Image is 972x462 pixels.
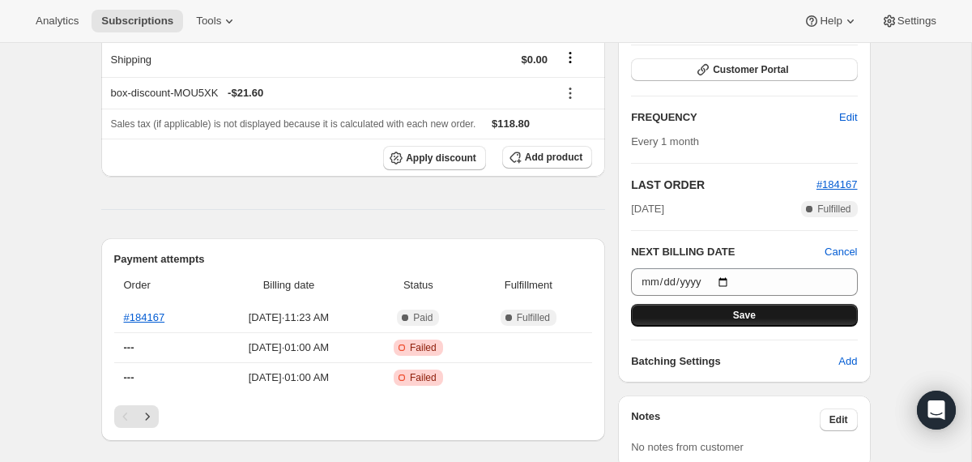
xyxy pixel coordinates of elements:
button: Shipping actions [557,49,583,66]
button: Customer Portal [631,58,857,81]
span: Fulfilled [517,311,550,324]
button: Save [631,304,857,327]
button: Edit [829,105,867,130]
span: Failed [410,341,437,354]
span: Status [372,277,464,293]
span: Fulfilled [817,203,850,216]
div: box-discount-MOU5XK [111,85,548,101]
span: Subscriptions [101,15,173,28]
span: [DATE] · 01:00 AM [215,370,363,386]
span: Add product [525,151,582,164]
span: Fulfillment [474,277,582,293]
span: [DATE] [631,201,664,217]
h2: LAST ORDER [631,177,816,193]
button: Cancel [825,244,857,260]
span: - $21.60 [228,85,263,101]
span: $118.80 [492,118,530,130]
a: #184167 [124,311,165,323]
h2: FREQUENCY [631,109,839,126]
h6: Batching Settings [631,353,838,370]
button: Apply discount [383,146,486,170]
button: Add product [502,146,592,169]
span: Billing date [215,277,363,293]
button: #184167 [816,177,858,193]
button: Tools [186,10,247,32]
span: Edit [829,413,848,426]
button: Subscriptions [92,10,183,32]
span: Customer Portal [713,63,788,76]
span: Help [820,15,842,28]
h3: Notes [631,409,820,431]
span: [DATE] · 11:23 AM [215,310,363,326]
span: [DATE] · 01:00 AM [215,340,363,356]
span: Apply discount [406,152,476,165]
span: No notes from customer [631,441,744,453]
span: $0.00 [522,53,548,66]
span: Sales tax (if applicable) is not displayed because it is calculated with each new order. [111,118,476,130]
span: --- [124,341,134,353]
span: Failed [410,371,437,384]
div: Open Intercom Messenger [917,391,956,430]
button: Analytics [26,10,88,32]
span: Tools [196,15,221,28]
button: Add [829,349,867,374]
a: #184167 [816,178,858,190]
span: Paid [413,311,433,324]
h2: NEXT BILLING DATE [631,244,825,260]
span: Settings [897,15,936,28]
span: Analytics [36,15,79,28]
button: Settings [872,10,946,32]
button: Edit [820,409,858,431]
th: Order [114,267,211,303]
button: Help [794,10,868,32]
nav: Pagination [114,405,593,428]
span: Add [838,353,857,370]
button: Next [136,405,159,428]
span: Edit [839,109,857,126]
span: Every 1 month [631,135,699,148]
th: Shipping [101,41,329,77]
span: Save [733,309,756,322]
h2: Payment attempts [114,251,593,267]
span: --- [124,371,134,383]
